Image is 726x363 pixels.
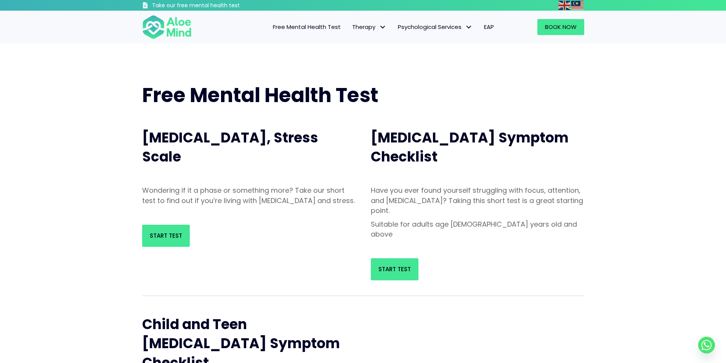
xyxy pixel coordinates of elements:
[273,23,341,31] span: Free Mental Health Test
[558,1,571,10] a: English
[142,128,318,166] span: [MEDICAL_DATA], Stress Scale
[371,128,569,166] span: [MEDICAL_DATA] Symptom Checklist
[352,23,386,31] span: Therapy
[537,19,584,35] a: Book Now
[478,19,500,35] a: EAP
[202,19,500,35] nav: Menu
[463,22,474,33] span: Psychological Services: submenu
[698,337,715,353] a: Whatsapp
[371,219,584,239] p: Suitable for adults age [DEMOGRAPHIC_DATA] years old and above
[571,1,584,10] a: Malay
[142,14,192,40] img: Aloe mind Logo
[378,265,411,273] span: Start Test
[371,185,584,215] p: Have you ever found yourself struggling with focus, attention, and [MEDICAL_DATA]? Taking this sh...
[142,185,356,205] p: Wondering if it a phase or something more? Take our short test to find out if you’re living with ...
[142,2,280,11] a: Take our free mental health test
[152,2,280,10] h3: Take our free mental health test
[545,23,577,31] span: Book Now
[484,23,494,31] span: EAP
[571,1,583,10] img: ms
[392,19,478,35] a: Psychological ServicesPsychological Services: submenu
[267,19,346,35] a: Free Mental Health Test
[398,23,473,31] span: Psychological Services
[150,232,182,240] span: Start Test
[142,81,378,109] span: Free Mental Health Test
[371,258,418,280] a: Start Test
[142,225,190,247] a: Start Test
[346,19,392,35] a: TherapyTherapy: submenu
[377,22,388,33] span: Therapy: submenu
[558,1,571,10] img: en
